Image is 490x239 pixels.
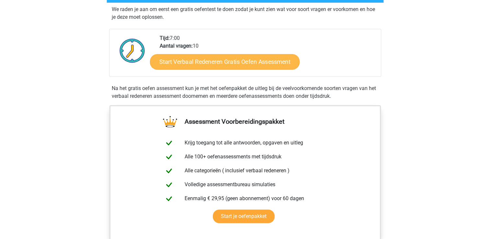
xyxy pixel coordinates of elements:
div: Na het gratis oefen assessment kun je met het oefenpakket de uitleg bij de veelvoorkomende soorte... [109,85,381,100]
div: 7:00 10 [155,34,381,76]
img: Klok [116,34,149,67]
p: We raden je aan om eerst een gratis oefentest te doen zodat je kunt zien wat voor soort vragen er... [112,6,379,21]
b: Aantal vragen: [160,43,193,49]
a: Start je oefenpakket [213,210,275,223]
b: Tijd: [160,35,170,41]
a: Start Verbaal Redeneren Gratis Oefen Assessment [150,54,300,70]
